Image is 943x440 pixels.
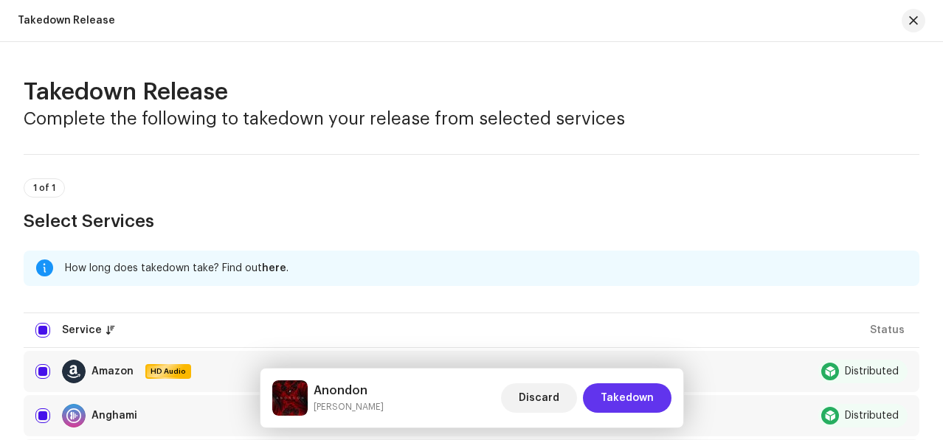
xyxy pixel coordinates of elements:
h3: Complete the following to takedown your release from selected services [24,107,919,130]
div: How long does takedown take? Find out . [65,259,908,277]
div: Distributed [845,411,899,421]
div: Anghami [91,411,137,421]
div: Amazon [91,366,134,377]
div: Takedown Release [18,15,115,27]
img: b9013bd8-9820-4f85-82bf-82687c60201e [272,380,308,416]
span: Discard [519,383,559,413]
div: Distributed [845,366,899,377]
span: HD Audio [147,366,190,377]
span: 1 of 1 [33,184,55,192]
h3: Select Services [24,209,919,233]
span: here [262,263,286,273]
small: Anondon [314,399,384,414]
h2: Takedown Release [24,77,919,107]
h5: Anondon [314,382,384,399]
button: Discard [501,383,577,413]
button: Takedown [583,383,671,413]
span: Takedown [601,383,654,413]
